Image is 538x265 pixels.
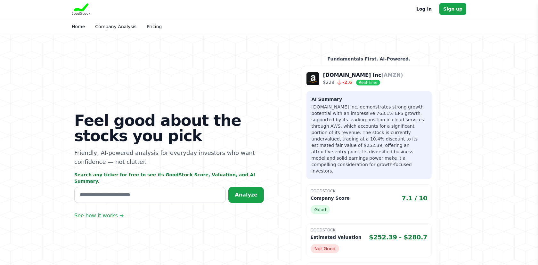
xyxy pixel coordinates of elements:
span: $252.39 - $280.7 [369,233,428,242]
a: Home [72,24,85,29]
span: Good [311,205,330,214]
p: Estimated Valuation [311,234,362,240]
p: $229 [323,79,403,86]
button: Analyze [228,187,264,203]
a: Sign up [439,3,466,15]
img: Goodstock Logo [72,3,90,15]
p: Company Score [311,195,350,201]
h3: AI Summary [312,96,427,102]
span: 7.1 / 10 [402,194,428,203]
a: Log in [416,5,432,13]
span: (AMZN) [381,72,403,78]
img: Company Logo [306,72,319,85]
a: Company Analysis [95,24,136,29]
p: [DOMAIN_NAME] Inc. demonstrates strong growth potential with an impressive 763.1% EPS growth, sup... [312,104,427,174]
p: Search any ticker for free to see its GoodStock Score, Valuation, and AI Summary. [74,172,264,184]
span: -2.6 [334,80,352,85]
p: GoodStock [311,189,428,194]
p: Fundamentals First. AI-Powered. [301,56,437,62]
span: Not Good [311,244,339,253]
a: Pricing [147,24,162,29]
a: See how it works → [74,212,124,220]
p: Friendly, AI-powered analysis for everyday investors who want confidence — not clutter. [74,149,264,166]
p: GoodStock [311,228,428,233]
span: Analyze [235,192,257,198]
span: Real-Time [356,80,380,85]
p: [DOMAIN_NAME] Inc [323,71,403,79]
h1: Feel good about the stocks you pick [74,113,264,143]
